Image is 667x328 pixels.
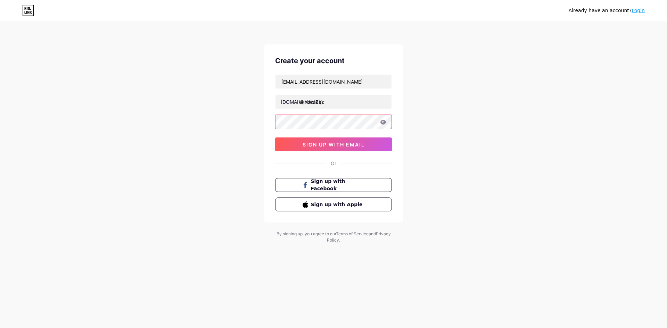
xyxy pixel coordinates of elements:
span: sign up with email [303,142,365,148]
input: Email [275,75,392,89]
div: Or [331,160,336,167]
a: Terms of Service [336,231,369,236]
button: sign up with email [275,137,392,151]
div: [DOMAIN_NAME]/ [281,98,322,106]
div: By signing up, you agree to our and . [274,231,393,243]
button: Sign up with Apple [275,197,392,211]
span: Sign up with Apple [311,201,365,208]
span: Sign up with Facebook [311,178,365,192]
div: Create your account [275,56,392,66]
button: Sign up with Facebook [275,178,392,192]
div: Already have an account? [569,7,645,14]
a: Login [632,8,645,13]
input: username [275,95,392,109]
